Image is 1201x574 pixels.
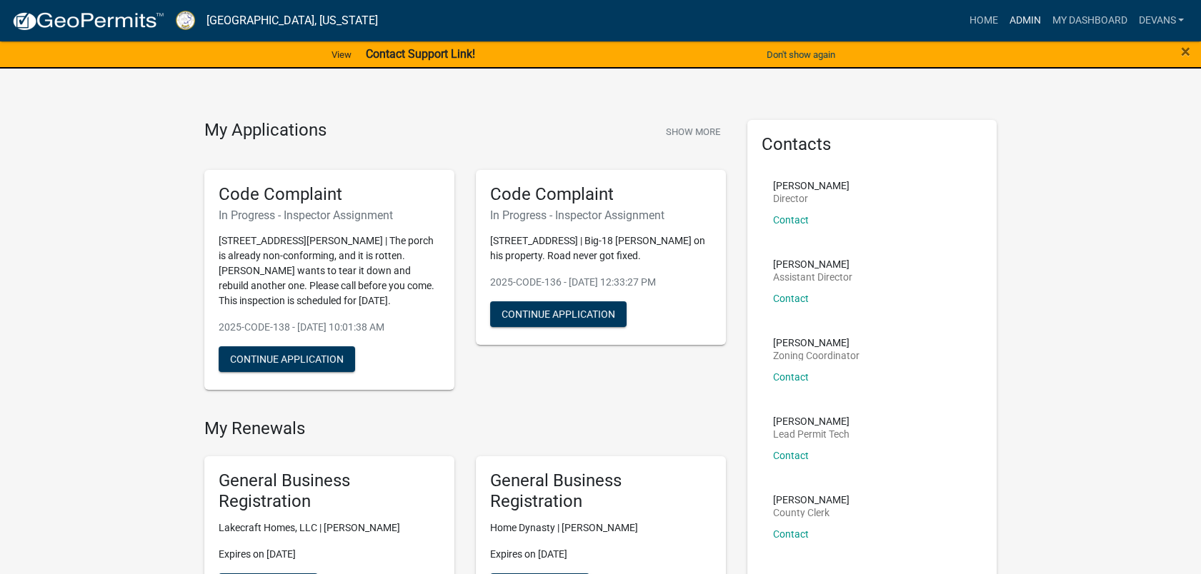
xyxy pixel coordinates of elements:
h5: General Business Registration [219,470,440,512]
a: Contact [773,293,809,304]
a: Contact [773,371,809,383]
a: Contact [773,528,809,540]
h6: In Progress - Inspector Assignment [219,208,440,222]
p: [STREET_ADDRESS] | Big-18 [PERSON_NAME] on his property. Road never got fixed. [490,233,712,263]
p: [STREET_ADDRESS][PERSON_NAME] | The porch is already non-conforming, and it is rotten. [PERSON_NA... [219,233,440,308]
a: My Dashboard [1046,7,1132,34]
p: Home Dynasty | [PERSON_NAME] [490,520,712,535]
p: Zoning Coordinator [773,351,859,361]
h4: My Renewals [204,418,726,439]
button: Continue Application [219,346,355,372]
a: [GEOGRAPHIC_DATA], [US_STATE] [206,9,378,33]
a: Home [963,7,1003,34]
a: Contact [773,450,809,461]
p: [PERSON_NAME] [773,338,859,348]
span: × [1181,41,1190,61]
p: 2025-CODE-136 - [DATE] 12:33:27 PM [490,275,712,290]
p: Expires on [DATE] [219,547,440,562]
h5: Code Complaint [490,184,712,205]
p: Lead Permit Tech [773,429,849,439]
strong: Contact Support Link! [366,47,475,61]
a: Contact [773,214,809,226]
p: [PERSON_NAME] [773,495,849,505]
h4: My Applications [204,120,327,141]
button: Don't show again [761,43,841,66]
button: Continue Application [490,301,627,327]
h5: General Business Registration [490,470,712,512]
img: Putnam County, Georgia [176,11,195,30]
p: [PERSON_NAME] [773,259,852,269]
a: Admin [1003,7,1046,34]
a: View [326,43,357,66]
a: devans [1132,7,1190,34]
p: Director [773,193,849,203]
h5: Code Complaint [219,184,440,205]
h5: Contacts [762,134,983,155]
p: [PERSON_NAME] [773,416,849,426]
p: County Clerk [773,508,849,518]
p: [PERSON_NAME] [773,181,849,191]
button: Show More [660,120,726,143]
p: 2025-CODE-138 - [DATE] 10:01:38 AM [219,320,440,335]
p: Lakecraft Homes, LLC | [PERSON_NAME] [219,520,440,535]
h6: In Progress - Inspector Assignment [490,208,712,222]
p: Expires on [DATE] [490,547,712,562]
p: Assistant Director [773,272,852,282]
button: Close [1181,43,1190,60]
